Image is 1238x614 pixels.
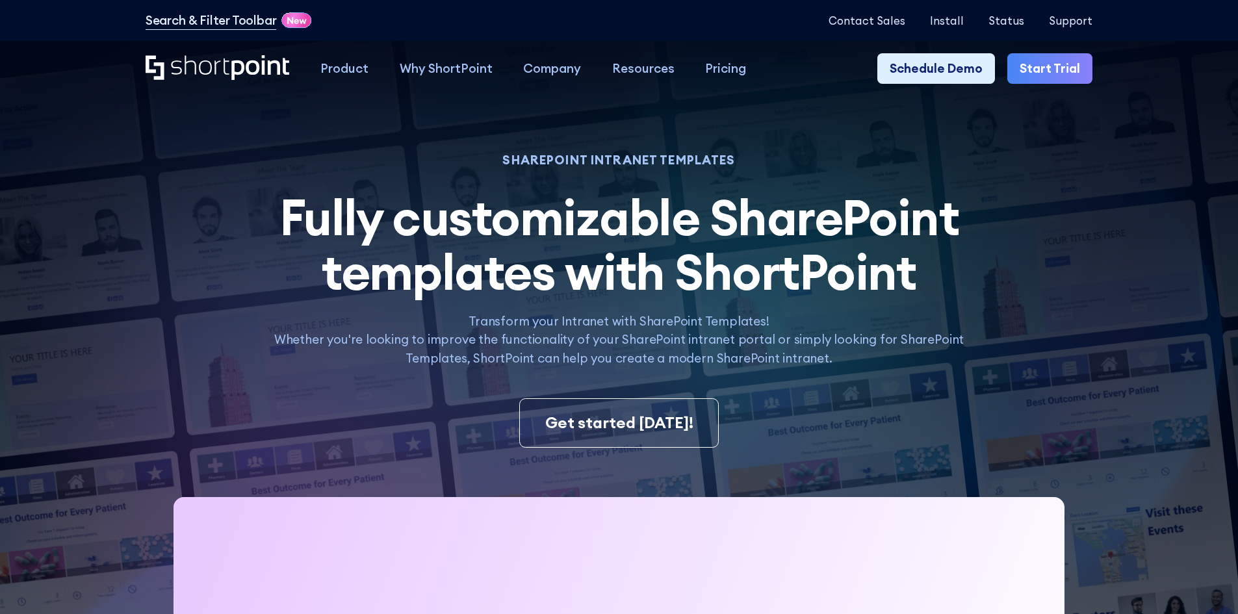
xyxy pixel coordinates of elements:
[1007,53,1092,84] a: Start Trial
[690,53,762,84] a: Pricing
[400,59,493,78] div: Why ShortPoint
[320,59,368,78] div: Product
[545,411,693,435] div: Get started [DATE]!
[384,53,508,84] a: Why ShortPoint
[829,14,905,27] a: Contact Sales
[1049,14,1092,27] a: Support
[597,53,690,84] a: Resources
[988,14,1024,27] a: Status
[1173,552,1238,614] iframe: Chat Widget
[146,55,289,82] a: Home
[305,53,384,84] a: Product
[508,53,597,84] a: Company
[705,59,746,78] div: Pricing
[523,59,581,78] div: Company
[146,11,277,30] a: Search & Filter Toolbar
[257,155,981,166] h1: SHAREPOINT INTRANET TEMPLATES
[612,59,675,78] div: Resources
[519,398,718,448] a: Get started [DATE]!
[930,14,964,27] a: Install
[877,53,995,84] a: Schedule Demo
[257,312,981,368] p: Transform your Intranet with SharePoint Templates! Whether you're looking to improve the function...
[279,186,959,303] span: Fully customizable SharePoint templates with ShortPoint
